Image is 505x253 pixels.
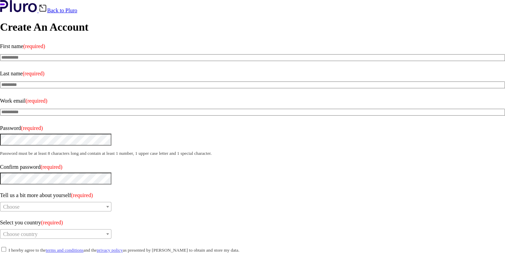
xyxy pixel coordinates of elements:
span: (required) [23,43,45,49]
span: (required) [21,125,43,131]
img: Back icon [39,4,47,12]
input: I hereby agree to theterms and conditionsand theprivacy policyas presented by [PERSON_NAME] to ob... [1,247,6,252]
span: Choose country [3,231,38,237]
a: terms and conditions [46,248,84,253]
span: (required) [41,220,63,225]
span: (required) [71,192,93,198]
span: Choose [3,204,19,210]
a: privacy policy [97,248,123,253]
span: (required) [26,98,47,104]
a: Back to Pluro [39,8,77,13]
span: (required) [23,71,44,76]
small: I hereby agree to the and the as presented by [PERSON_NAME] to obtain and store my data. [9,248,240,253]
span: (required) [41,164,63,170]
